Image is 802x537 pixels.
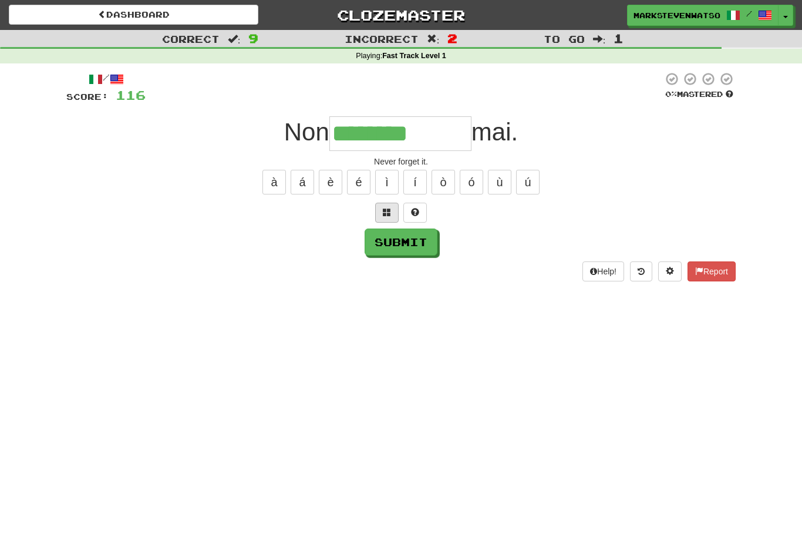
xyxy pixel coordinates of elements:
[382,52,446,60] strong: Fast Track Level 1
[66,92,109,102] span: Score:
[375,170,399,194] button: ì
[403,203,427,223] button: Single letter hint - you only get 1 per sentence and score half the points! alt+h
[663,89,736,100] div: Mastered
[746,9,752,18] span: /
[582,261,624,281] button: Help!
[488,170,511,194] button: ù
[593,34,606,44] span: :
[66,72,146,86] div: /
[633,10,720,21] span: markstevenwatson
[365,229,437,256] button: Submit
[228,34,241,44] span: :
[403,170,427,194] button: í
[162,33,220,45] span: Correct
[471,118,518,146] span: mai.
[9,5,258,25] a: Dashboard
[447,31,457,45] span: 2
[319,170,342,194] button: è
[614,31,624,45] span: 1
[627,5,779,26] a: markstevenwatson /
[116,88,146,102] span: 116
[66,156,736,167] div: Never forget it.
[248,31,258,45] span: 9
[544,33,585,45] span: To go
[291,170,314,194] button: á
[427,34,440,44] span: :
[516,170,540,194] button: ú
[347,170,370,194] button: é
[665,89,677,99] span: 0 %
[276,5,525,25] a: Clozemaster
[460,170,483,194] button: ó
[688,261,736,281] button: Report
[432,170,455,194] button: ò
[262,170,286,194] button: à
[630,261,652,281] button: Round history (alt+y)
[345,33,419,45] span: Incorrect
[284,118,329,146] span: Non
[375,203,399,223] button: Switch sentence to multiple choice alt+p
